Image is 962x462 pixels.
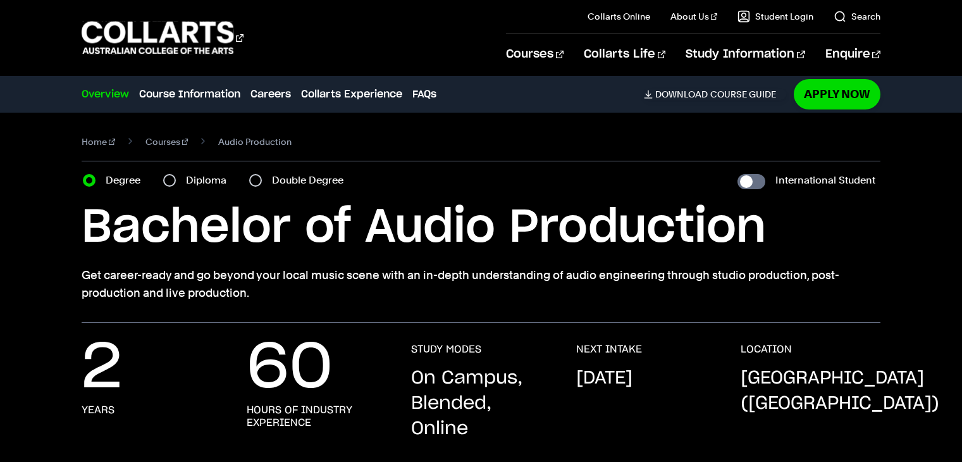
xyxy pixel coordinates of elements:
[82,87,129,102] a: Overview
[186,172,234,189] label: Diploma
[106,172,148,189] label: Degree
[82,343,122,394] p: 2
[139,87,240,102] a: Course Information
[82,133,115,151] a: Home
[775,172,875,189] label: International Student
[670,10,717,23] a: About Us
[834,10,880,23] a: Search
[411,366,550,442] p: On Campus, Blended, Online
[247,343,333,394] p: 60
[584,34,665,75] a: Collarts Life
[82,20,244,56] div: Go to homepage
[412,87,436,102] a: FAQs
[737,10,813,23] a: Student Login
[218,133,292,151] span: Audio Production
[272,172,351,189] label: Double Degree
[576,343,642,356] h3: NEXT INTAKE
[82,199,880,256] h1: Bachelor of Audio Production
[686,34,805,75] a: Study Information
[411,343,481,356] h3: STUDY MODES
[145,133,188,151] a: Courses
[794,79,880,109] a: Apply Now
[301,87,402,102] a: Collarts Experience
[825,34,880,75] a: Enquire
[588,10,650,23] a: Collarts Online
[247,404,386,429] h3: Hours of Industry Experience
[741,343,792,356] h3: LOCATION
[644,89,786,100] a: DownloadCourse Guide
[506,34,564,75] a: Courses
[741,366,939,416] p: [GEOGRAPHIC_DATA] ([GEOGRAPHIC_DATA])
[82,266,880,302] p: Get career-ready and go beyond your local music scene with an in-depth understanding of audio eng...
[655,89,708,100] span: Download
[82,404,114,416] h3: Years
[576,366,632,391] p: [DATE]
[250,87,291,102] a: Careers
